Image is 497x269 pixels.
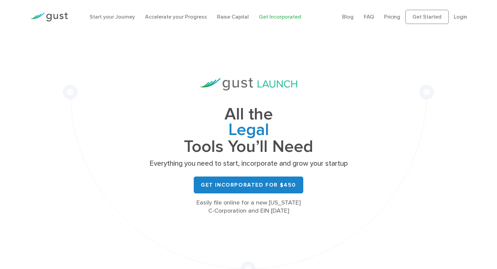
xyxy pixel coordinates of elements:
a: Raise Capital [217,14,249,20]
img: Gust Logo [30,12,68,22]
a: Get Incorporated for $450 [194,177,303,193]
a: Accelerate your Progress [145,14,207,20]
h1: All the Tools You’ll Need [147,107,350,154]
a: Get Started [405,10,449,24]
a: Blog [342,14,354,20]
a: FAQ [364,14,374,20]
div: Easily file online for a new [US_STATE] C-Corporation and EIN [DATE] [147,199,350,215]
img: Gust Launch Logo [200,78,297,90]
span: Legal [147,122,350,139]
a: Pricing [384,14,400,20]
a: Login [454,14,467,20]
a: Get Incorporated [259,14,301,20]
p: Everything you need to start, incorporate and grow your startup [147,159,350,168]
a: Start your Journey [90,14,135,20]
